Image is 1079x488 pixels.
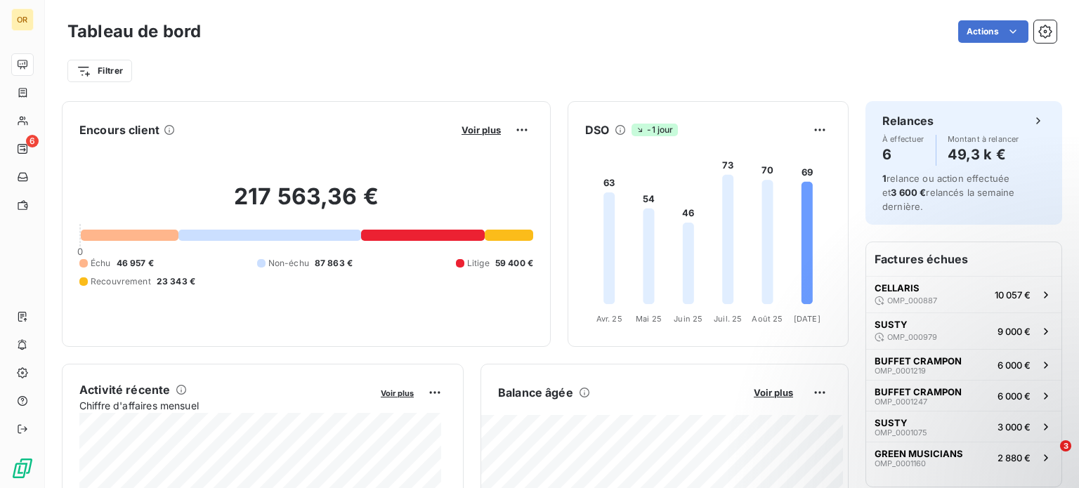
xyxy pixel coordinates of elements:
span: OMP_000979 [887,333,937,341]
h3: Tableau de bord [67,19,201,44]
span: Litige [467,257,490,270]
span: 59 400 € [495,257,533,270]
span: Non-échu [268,257,309,270]
span: Voir plus [754,387,793,398]
span: 1 [882,173,887,184]
div: OR [11,8,34,31]
button: GREEN MUSICIANSOMP_00011602 880 € [866,442,1061,473]
button: Voir plus [377,386,418,399]
span: Échu [91,257,111,270]
h6: Activité récente [79,381,170,398]
h4: 49,3 k € [948,143,1019,166]
tspan: [DATE] [794,314,820,324]
span: 3 [1060,440,1071,451]
tspan: Août 25 [752,314,783,324]
tspan: Avr. 25 [596,314,622,324]
h6: Factures échues [866,242,1061,276]
span: Voir plus [462,124,501,136]
button: Voir plus [750,386,797,399]
span: GREEN MUSICIANS [875,448,963,459]
span: 23 343 € [157,275,195,288]
button: SUSTYOMP_0009799 000 € [866,312,1061,349]
h6: DSO [585,121,609,138]
span: À effectuer [882,135,924,143]
button: Filtrer [67,60,132,82]
iframe: Intercom live chat [1031,440,1065,474]
span: Montant à relancer [948,135,1019,143]
h6: Balance âgée [498,384,573,401]
span: -1 jour [632,124,677,136]
span: 3 600 € [891,187,926,198]
span: 46 957 € [117,257,154,270]
span: Voir plus [381,388,414,398]
span: relance ou action effectuée et relancés la semaine dernière. [882,173,1014,212]
h2: 217 563,36 € [79,183,533,225]
h4: 6 [882,143,924,166]
img: Logo LeanPay [11,457,34,480]
button: BUFFET CRAMPONOMP_00012196 000 € [866,349,1061,380]
span: 87 863 € [315,257,353,270]
span: 9 000 € [998,326,1031,337]
span: 10 057 € [995,289,1031,301]
span: OMP_0001160 [875,459,926,468]
tspan: Mai 25 [636,314,662,324]
span: SUSTY [875,319,908,330]
span: 6 [26,135,39,147]
button: Voir plus [457,124,505,136]
tspan: Juil. 25 [714,314,742,324]
tspan: Juin 25 [674,314,702,324]
span: Chiffre d'affaires mensuel [79,398,371,413]
button: Actions [958,20,1028,43]
h6: Relances [882,112,934,129]
span: OMP_000887 [887,296,937,305]
span: CELLARIS [875,282,920,294]
h6: Encours client [79,121,159,138]
span: 0 [77,246,83,257]
span: 2 880 € [998,452,1031,463]
button: CELLARISOMP_00088710 057 € [866,276,1061,312]
span: Recouvrement [91,275,151,288]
